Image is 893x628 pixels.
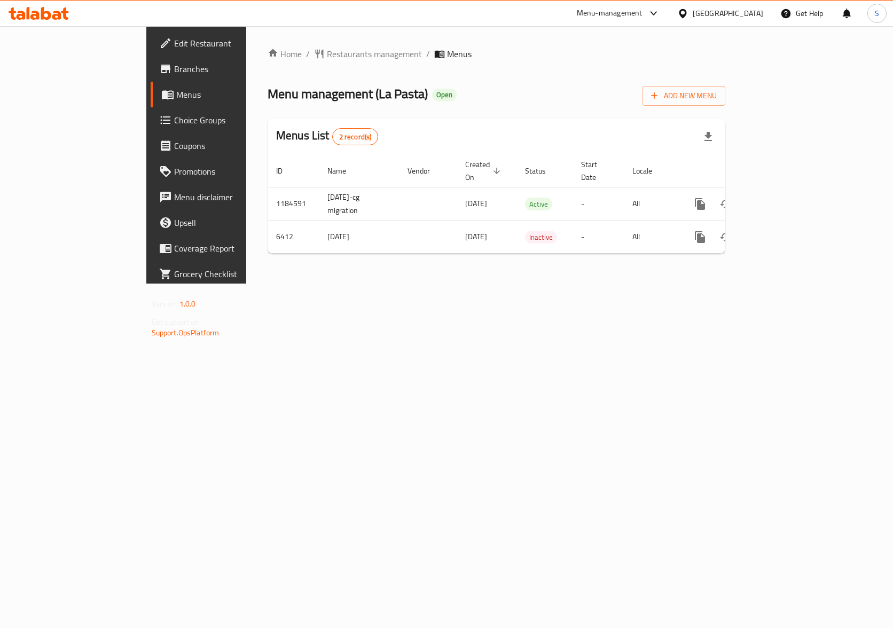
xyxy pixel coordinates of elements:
span: Add New Menu [651,89,717,103]
span: Menu management ( La Pasta ) [268,82,428,106]
a: Branches [151,56,295,82]
span: Created On [465,158,504,184]
div: Open [432,89,457,101]
span: S [875,7,879,19]
a: Grocery Checklist [151,261,295,287]
span: Open [432,90,457,99]
a: Edit Restaurant [151,30,295,56]
span: Menus [176,88,287,101]
span: Edit Restaurant [174,37,287,50]
span: Active [525,198,552,210]
li: / [426,48,430,60]
span: Coupons [174,139,287,152]
span: Coverage Report [174,242,287,255]
a: Coupons [151,133,295,159]
span: Get support on: [152,315,201,329]
div: Total records count [332,128,379,145]
td: All [624,221,679,253]
span: Menus [447,48,472,60]
button: Add New Menu [643,86,725,106]
span: Name [327,164,360,177]
button: Change Status [713,191,739,217]
button: Change Status [713,224,739,250]
td: - [573,221,624,253]
h2: Menus List [276,128,378,145]
li: / [306,48,310,60]
button: more [687,191,713,217]
span: 2 record(s) [333,132,378,142]
span: Upsell [174,216,287,229]
span: Branches [174,62,287,75]
span: Grocery Checklist [174,268,287,280]
a: Restaurants management [314,48,422,60]
div: [GEOGRAPHIC_DATA] [693,7,763,19]
a: Coverage Report [151,236,295,261]
span: Version: [152,297,178,311]
table: enhanced table [268,155,798,254]
span: Inactive [525,231,557,244]
td: [DATE] [319,221,399,253]
td: [DATE]-cg migration [319,187,399,221]
a: Support.OpsPlatform [152,326,220,340]
a: Promotions [151,159,295,184]
a: Menu disclaimer [151,184,295,210]
span: [DATE] [465,197,487,210]
nav: breadcrumb [268,48,725,60]
a: Menus [151,82,295,107]
span: ID [276,164,296,177]
span: Vendor [408,164,444,177]
span: Menu disclaimer [174,191,287,203]
span: Choice Groups [174,114,287,127]
td: - [573,187,624,221]
span: Start Date [581,158,611,184]
span: [DATE] [465,230,487,244]
span: Restaurants management [327,48,422,60]
th: Actions [679,155,798,187]
button: more [687,224,713,250]
div: Export file [695,124,721,150]
a: Choice Groups [151,107,295,133]
span: 1.0.0 [179,297,196,311]
div: Menu-management [577,7,643,20]
a: Upsell [151,210,295,236]
span: Promotions [174,165,287,178]
td: All [624,187,679,221]
span: Locale [632,164,666,177]
span: Status [525,164,560,177]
